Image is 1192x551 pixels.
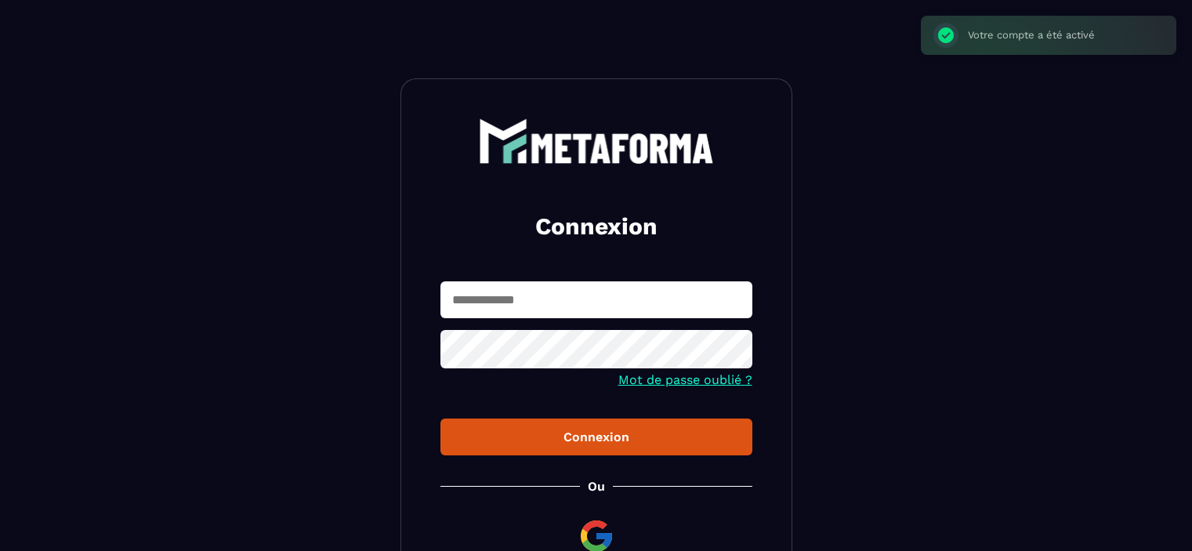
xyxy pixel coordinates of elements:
p: Ou [588,479,605,494]
a: logo [440,118,752,164]
button: Connexion [440,419,752,455]
h2: Connexion [459,211,734,242]
a: Mot de passe oublié ? [618,372,752,387]
img: logo [479,118,714,164]
div: Connexion [453,430,740,444]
